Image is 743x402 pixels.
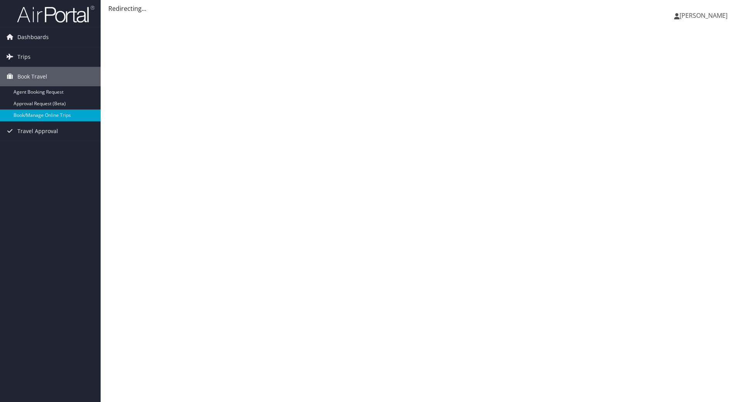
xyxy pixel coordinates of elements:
a: [PERSON_NAME] [674,4,735,27]
span: Dashboards [17,27,49,47]
img: airportal-logo.png [17,5,94,23]
span: Travel Approval [17,121,58,141]
span: [PERSON_NAME] [680,11,728,20]
div: Redirecting... [108,4,735,13]
span: Trips [17,47,31,67]
span: Book Travel [17,67,47,86]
